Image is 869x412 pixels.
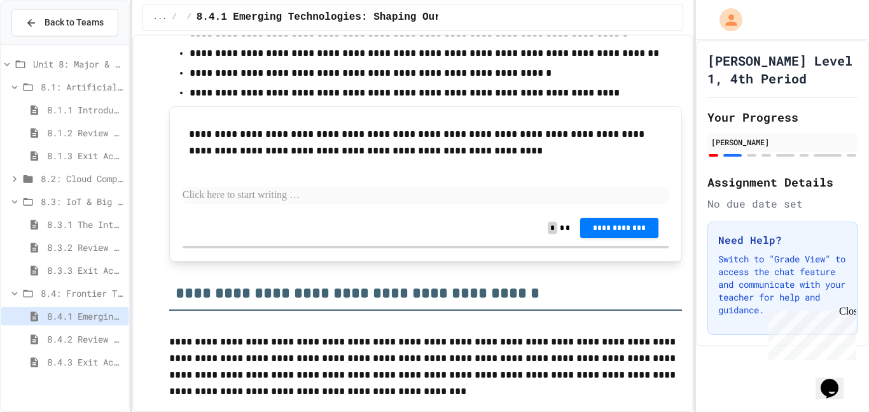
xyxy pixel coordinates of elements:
span: 8.1.2 Review - Introduction to Artificial Intelligence [47,126,123,139]
p: Switch to "Grade View" to access the chat feature and communicate with your teacher for help and ... [718,253,847,316]
span: 8.4.1 Emerging Technologies: Shaping Our Digital Future [197,10,532,25]
span: ... [153,12,167,22]
div: My Account [706,5,746,34]
span: / [172,12,176,22]
h3: Need Help? [718,232,847,248]
iframe: chat widget [816,361,856,399]
span: / [187,12,191,22]
span: 8.1.3 Exit Activity - AI Detective [47,149,123,162]
span: 8.3: IoT & Big Data [41,195,123,208]
div: No due date set [707,196,858,211]
span: 8.4.2 Review - Emerging Technologies: Shaping Our Digital Future [47,332,123,346]
span: 8.2: Cloud Computing [41,172,123,185]
iframe: chat widget [763,306,856,360]
div: Chat with us now!Close [5,5,88,81]
span: Back to Teams [45,16,104,29]
span: 8.4: Frontier Tech Spotlight [41,287,123,300]
span: 8.3.2 Review - The Internet of Things and Big Data [47,241,123,254]
button: Back to Teams [11,9,118,36]
span: 8.3.1 The Internet of Things and Big Data: Our Connected Digital World [47,218,123,231]
div: [PERSON_NAME] [711,136,854,148]
span: 8.1: Artificial Intelligence Basics [41,80,123,94]
h2: Assignment Details [707,173,858,191]
span: 8.3.3 Exit Activity - IoT Data Detective Challenge [47,264,123,277]
span: 8.1.1 Introduction to Artificial Intelligence [47,103,123,117]
span: 8.4.3 Exit Activity - Future Tech Challenge [47,355,123,369]
h1: [PERSON_NAME] Level 1, 4th Period [707,52,858,87]
span: 8.4.1 Emerging Technologies: Shaping Our Digital Future [47,309,123,323]
span: Unit 8: Major & Emerging Technologies [33,57,123,71]
h2: Your Progress [707,108,858,126]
